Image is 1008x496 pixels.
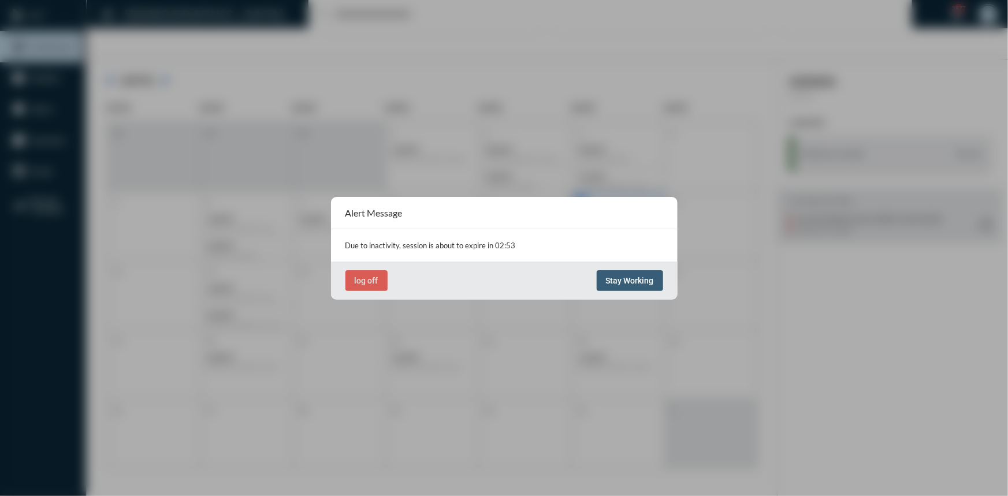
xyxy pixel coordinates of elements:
[345,270,388,291] button: log off
[597,270,663,291] button: Stay Working
[606,276,654,285] span: Stay Working
[345,207,403,218] h2: Alert Message
[345,241,663,250] p: Due to inactivity, session is about to expire in 02:53
[355,276,378,285] span: log off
